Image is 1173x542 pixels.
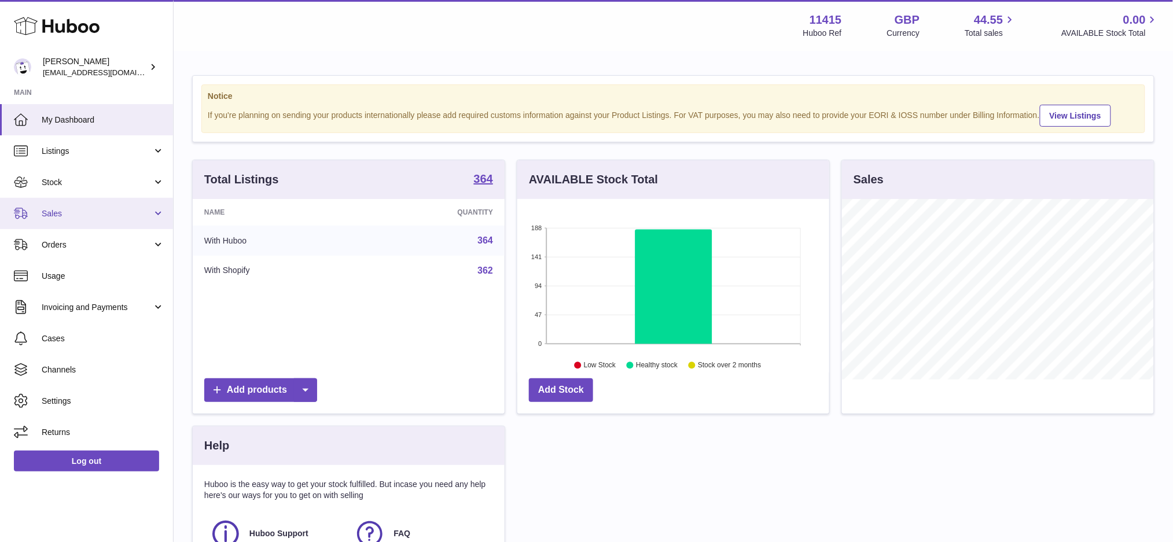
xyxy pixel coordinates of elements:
[14,451,159,471] a: Log out
[531,224,542,231] text: 188
[193,256,361,286] td: With Shopify
[531,253,542,260] text: 141
[535,282,542,289] text: 94
[42,208,152,219] span: Sales
[965,12,1016,39] a: 44.55 Total sales
[529,378,593,402] a: Add Stock
[42,271,164,282] span: Usage
[42,364,164,375] span: Channels
[974,12,1003,28] span: 44.55
[698,362,761,370] text: Stock over 2 months
[204,479,493,501] p: Huboo is the easy way to get your stock fulfilled. But incase you need any help here's our ways f...
[193,226,361,256] td: With Huboo
[361,199,505,226] th: Quantity
[394,528,410,539] span: FAQ
[529,172,658,187] h3: AVAILABLE Stock Total
[474,173,493,185] strong: 364
[43,56,147,78] div: [PERSON_NAME]
[1061,12,1159,39] a: 0.00 AVAILABLE Stock Total
[636,362,678,370] text: Healthy stock
[43,68,170,77] span: [EMAIL_ADDRESS][DOMAIN_NAME]
[535,311,542,318] text: 47
[42,177,152,188] span: Stock
[42,333,164,344] span: Cases
[42,427,164,438] span: Returns
[477,266,493,275] a: 362
[249,528,308,539] span: Huboo Support
[1123,12,1146,28] span: 0.00
[208,91,1139,102] strong: Notice
[1061,28,1159,39] span: AVAILABLE Stock Total
[42,115,164,126] span: My Dashboard
[854,172,884,187] h3: Sales
[1040,105,1111,127] a: View Listings
[477,235,493,245] a: 364
[14,58,31,76] img: care@shopmanto.uk
[204,378,317,402] a: Add products
[204,172,279,187] h3: Total Listings
[193,199,361,226] th: Name
[208,103,1139,127] div: If you're planning on sending your products internationally please add required customs informati...
[42,146,152,157] span: Listings
[895,12,920,28] strong: GBP
[474,173,493,187] a: 364
[965,28,1016,39] span: Total sales
[42,239,152,250] span: Orders
[584,362,616,370] text: Low Stock
[887,28,920,39] div: Currency
[42,302,152,313] span: Invoicing and Payments
[204,438,229,453] h3: Help
[538,340,542,347] text: 0
[803,28,842,39] div: Huboo Ref
[810,12,842,28] strong: 11415
[42,396,164,407] span: Settings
